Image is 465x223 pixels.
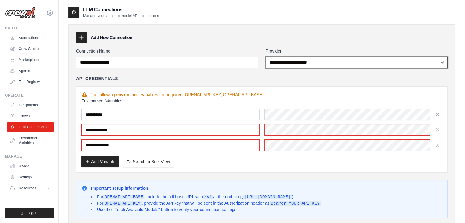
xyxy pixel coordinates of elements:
li: For , provide the API key that will be sent in the Authorization header as [91,200,321,207]
code: Bearer YOUR_API_KEY [270,201,321,206]
span: Logout [27,210,39,215]
a: Agents [7,66,54,76]
a: LLM Connections [7,122,54,132]
span: Resources [19,186,36,191]
h4: API Credentials [76,75,118,82]
code: OPENAI_API_BASE [103,195,144,199]
a: Traces [7,111,54,121]
div: Operate [5,93,54,98]
span: Switch to Bulk View [133,159,170,165]
h2: LLM Connections [83,6,159,13]
div: The following environment variables are required: OPENAI_API_KEY, OPENAI_API_BASE [81,92,442,98]
li: For , include the full base URL with at the end (e.g., ) [91,194,321,200]
div: Build [5,26,54,31]
a: Crew Studio [7,44,54,54]
label: Provider [266,48,448,54]
label: Connection Name [76,48,258,54]
a: Environment Variables [7,133,54,148]
button: Resources [7,183,54,193]
a: Settings [7,172,54,182]
code: OPENAI_API_KEY [103,201,142,206]
button: Add Variable [81,156,119,167]
h3: Add New Connection [91,35,132,41]
a: Automations [7,33,54,43]
strong: Important setup information: [91,186,149,191]
a: Integrations [7,100,54,110]
a: Usage [7,161,54,171]
li: Use the "Fetch Available Models" button to verify your connection settings [91,207,321,213]
a: Marketplace [7,55,54,65]
p: Manage your language model API connections [83,13,159,18]
code: /v1 [203,195,213,199]
button: Switch to Bulk View [123,156,174,167]
code: [URL][DOMAIN_NAME] [243,195,292,199]
div: Manage [5,154,54,159]
h3: Environment Variables [81,98,442,104]
img: Logo [5,7,35,19]
a: Tool Registry [7,77,54,87]
button: Logout [5,208,54,218]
